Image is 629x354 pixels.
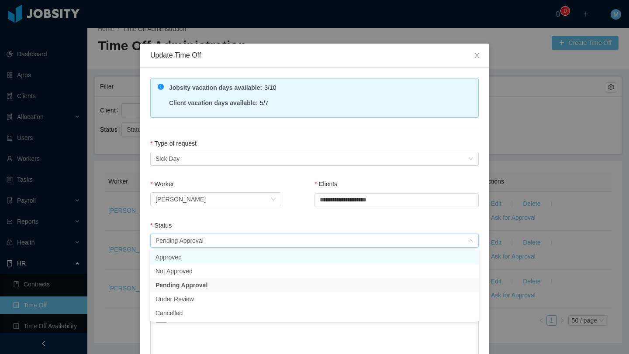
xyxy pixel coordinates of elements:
div: Eduardo Sirangelo [156,193,206,206]
li: Not Approved [150,264,479,278]
li: Pending Approval [150,278,479,292]
i: icon: close [473,52,480,59]
strong: Jobsity vacation days available : [169,84,262,91]
span: 3/10 [264,84,276,91]
div: Pending Approval [156,234,204,247]
li: Approved [150,250,479,264]
i: icon: info-circle [158,84,164,90]
label: Worker [150,180,174,187]
label: Clients [314,180,337,187]
button: Close [465,44,489,68]
label: Type of request [150,140,197,147]
div: Update Time Off [150,51,479,60]
span: 5/7 [260,99,268,106]
label: Status [150,222,172,229]
li: Under Review [150,292,479,306]
div: Sick Day [156,152,180,165]
li: Cancelled [150,306,479,320]
strong: Client vacation days available : [169,99,258,106]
